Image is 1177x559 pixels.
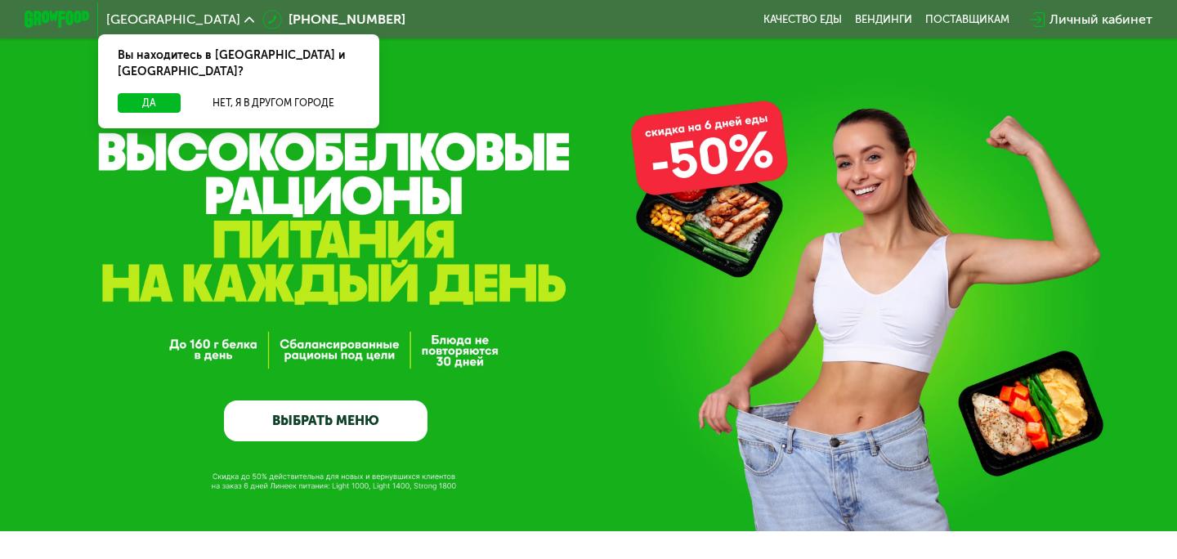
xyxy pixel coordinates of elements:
button: Нет, я в другом городе [187,93,360,113]
a: [PHONE_NUMBER] [262,10,405,29]
button: Да [118,93,181,113]
span: [GEOGRAPHIC_DATA] [106,13,240,26]
a: Качество еды [763,13,842,26]
div: Вы находитесь в [GEOGRAPHIC_DATA] и [GEOGRAPHIC_DATA]? [98,34,379,93]
a: ВЫБРАТЬ МЕНЮ [224,400,427,441]
div: поставщикам [925,13,1009,26]
div: Личный кабинет [1049,10,1152,29]
a: Вендинги [855,13,912,26]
